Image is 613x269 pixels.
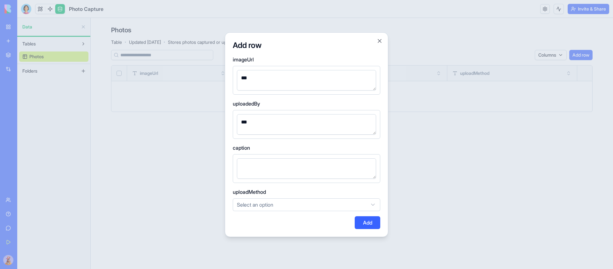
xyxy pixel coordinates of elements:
label: uploadMethod [233,188,380,196]
button: Add [355,216,380,229]
label: uploadedBy [233,100,380,107]
button: Close [376,38,383,44]
label: caption [233,144,380,152]
label: imageUrl [233,56,380,63]
h2: Add row [233,40,380,51]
